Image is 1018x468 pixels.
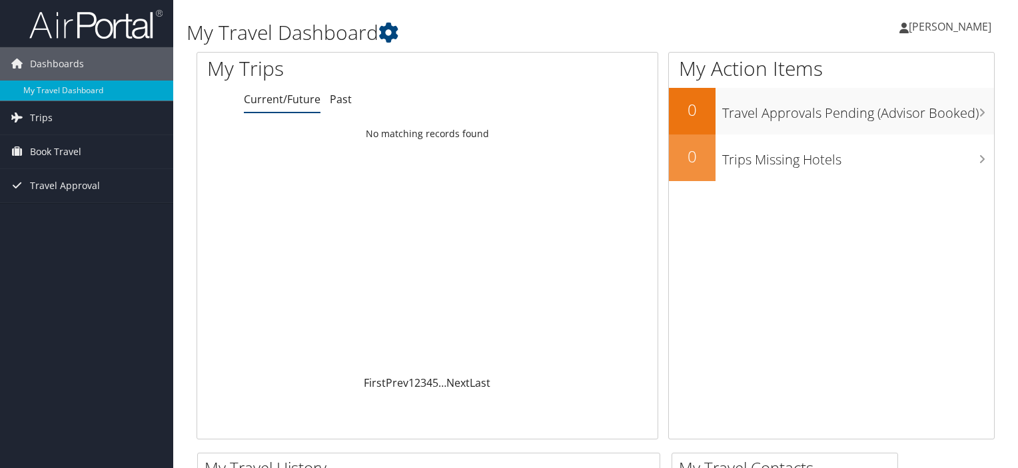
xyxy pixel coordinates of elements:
a: 0Travel Approvals Pending (Advisor Booked) [669,88,994,134]
a: Next [446,375,470,390]
a: Current/Future [244,92,320,107]
span: … [438,375,446,390]
a: 2 [414,375,420,390]
span: Travel Approval [30,169,100,202]
h2: 0 [669,145,716,168]
span: Trips [30,101,53,134]
h1: My Trips [207,55,456,83]
a: 0Trips Missing Hotels [669,134,994,181]
span: [PERSON_NAME] [909,19,991,34]
h2: 0 [669,99,716,121]
a: 4 [426,375,432,390]
a: 5 [432,375,438,390]
a: [PERSON_NAME] [899,7,1005,47]
h1: My Action Items [669,55,994,83]
img: airportal-logo.png [29,9,163,40]
a: First [364,375,386,390]
a: Last [470,375,490,390]
a: 1 [408,375,414,390]
h3: Trips Missing Hotels [722,144,994,169]
a: Prev [386,375,408,390]
h1: My Travel Dashboard [187,19,732,47]
h3: Travel Approvals Pending (Advisor Booked) [722,97,994,122]
span: Dashboards [30,47,84,81]
a: Past [330,92,352,107]
td: No matching records found [197,122,658,146]
a: 3 [420,375,426,390]
span: Book Travel [30,135,81,168]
